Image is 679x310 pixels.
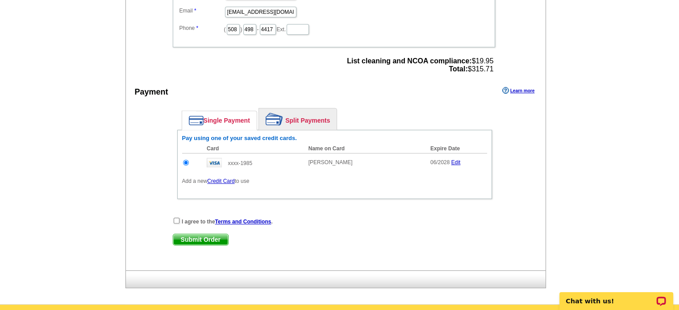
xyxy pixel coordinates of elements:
a: Single Payment [182,111,257,130]
th: Card [202,144,304,153]
a: Learn more [502,87,534,94]
a: Edit [451,159,461,165]
strong: Total: [449,65,467,73]
span: $19.95 $315.71 [347,57,493,73]
h6: Pay using one of your saved credit cards. [182,135,487,142]
label: Email [179,7,224,15]
th: Name on Card [304,144,426,153]
a: Split Payments [259,108,337,130]
div: Payment [135,86,168,98]
span: xxxx-1985 [228,160,252,166]
iframe: LiveChat chat widget [554,282,679,310]
label: Phone [179,24,224,32]
dd: ( ) - Ext. [177,22,491,36]
img: single-payment.png [189,116,204,125]
strong: I agree to the . [182,219,273,225]
a: Credit Card [207,178,234,184]
span: Submit Order [173,234,228,245]
p: Add a new to use [182,177,487,185]
span: [PERSON_NAME] [308,159,353,165]
img: visa.gif [207,158,222,167]
img: split-payment.png [266,113,283,125]
th: Expire Date [426,144,487,153]
a: Terms and Conditions [215,219,271,225]
strong: List cleaning and NCOA compliance: [347,57,471,65]
span: 06/2028 [430,159,450,165]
